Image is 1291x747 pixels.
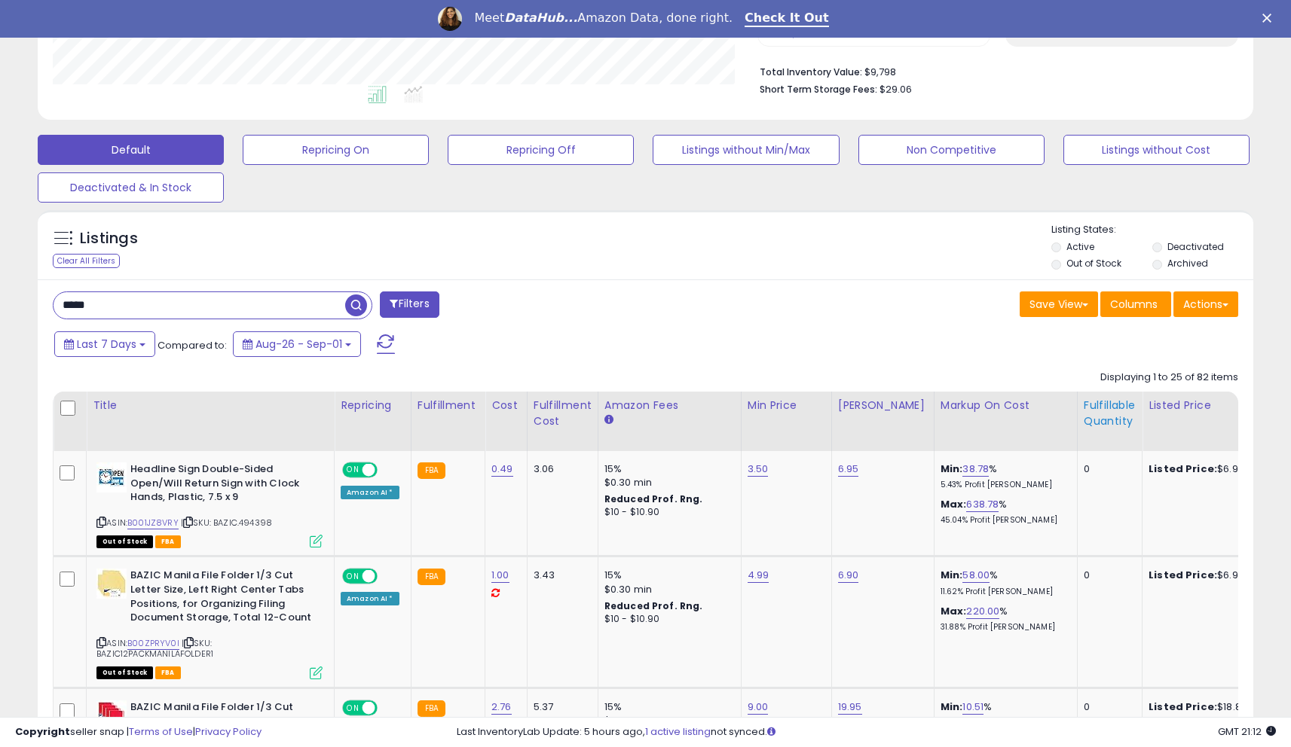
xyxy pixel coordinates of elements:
[1218,724,1276,739] span: 2025-09-9 21:12 GMT
[127,517,179,529] a: B001JZ8VRY
[1149,700,1274,714] div: $18.88
[941,700,963,714] b: Min:
[375,464,399,477] span: OFF
[1084,700,1130,714] div: 0
[941,480,1066,490] p: 5.43% Profit [PERSON_NAME]
[438,7,462,31] img: Profile image for Georgie
[838,462,859,477] a: 6.95
[941,587,1066,597] p: 11.62% Profit [PERSON_NAME]
[491,568,509,583] a: 1.00
[838,568,859,583] a: 6.90
[155,535,181,548] span: FBA
[748,462,769,477] a: 3.50
[748,398,825,413] div: Min Price
[604,492,703,505] b: Reduced Prof. Rng.
[1149,398,1279,413] div: Listed Price
[15,725,262,739] div: seller snap | |
[181,517,272,529] span: | SKU: BAZIC.494398
[604,583,730,596] div: $0.30 min
[748,700,769,715] a: 9.00
[341,398,405,413] div: Repricing
[1149,462,1274,476] div: $6.95
[604,398,735,413] div: Amazon Fees
[96,637,213,660] span: | SKU: BAZIC12PACKMANILAFOLDER1
[653,135,839,165] button: Listings without Min/Max
[604,700,730,714] div: 15%
[54,331,155,357] button: Last 7 Days
[966,604,999,619] a: 220.00
[96,700,127,730] img: 41fM07sG7ES._SL40_.jpg
[130,462,314,508] b: Headline Sign Double-Sided Open/Will Return Sign with Clock Hands, Plastic, 7.5 x 9
[534,700,586,714] div: 5.37
[941,605,1066,633] div: %
[233,331,361,357] button: Aug-26 - Sep-01
[158,338,227,352] span: Compared to:
[504,11,577,25] i: DataHub...
[645,724,711,739] a: 1 active listing
[341,486,399,499] div: Amazon AI *
[380,291,439,318] button: Filters
[966,497,999,512] a: 638.78
[1084,462,1130,476] div: 0
[1084,398,1136,429] div: Fulfillable Quantity
[457,725,1276,739] div: Last InventoryLab Update: 5 hours ago, not synced.
[1066,257,1121,270] label: Out of Stock
[1149,569,1274,582] div: $6.90
[534,462,586,476] div: 3.06
[243,135,429,165] button: Repricing On
[129,724,193,739] a: Terms of Use
[604,476,730,489] div: $0.30 min
[858,135,1045,165] button: Non Competitive
[941,497,967,511] b: Max:
[418,569,445,585] small: FBA
[1173,291,1238,317] button: Actions
[941,569,1066,596] div: %
[534,569,586,582] div: 3.43
[941,462,1066,490] div: %
[941,498,1066,526] div: %
[962,462,989,477] a: 38.78
[93,398,328,413] div: Title
[941,604,967,618] b: Max:
[418,700,445,717] small: FBA
[127,637,179,650] a: B00ZPRYV0I
[1149,462,1217,476] b: Listed Price:
[1084,569,1130,582] div: 0
[53,254,120,268] div: Clear All Filters
[344,701,363,714] span: ON
[748,568,769,583] a: 4.99
[941,700,1066,728] div: %
[474,11,733,26] div: Meet Amazon Data, done right.
[534,398,592,429] div: Fulfillment Cost
[341,592,399,605] div: Amazon AI *
[418,398,479,413] div: Fulfillment
[838,700,862,715] a: 19.95
[1100,370,1238,385] div: Displaying 1 to 25 of 82 items
[491,462,513,477] a: 0.49
[760,62,1227,80] li: $9,798
[880,82,912,96] span: $29.06
[1167,240,1224,253] label: Deactivated
[941,462,963,476] b: Min:
[745,11,829,27] a: Check It Out
[448,135,634,165] button: Repricing Off
[418,462,445,479] small: FBA
[604,413,613,427] small: Amazon Fees.
[195,724,262,739] a: Privacy Policy
[1167,257,1208,270] label: Archived
[760,66,862,78] b: Total Inventory Value:
[1149,568,1217,582] b: Listed Price:
[38,135,224,165] button: Default
[80,228,138,249] h5: Listings
[155,666,181,679] span: FBA
[1063,135,1250,165] button: Listings without Cost
[1100,291,1171,317] button: Columns
[96,535,153,548] span: All listings that are currently out of stock and unavailable for purchase on Amazon
[96,666,153,679] span: All listings that are currently out of stock and unavailable for purchase on Amazon
[941,622,1066,633] p: 31.88% Profit [PERSON_NAME]
[962,700,984,715] a: 10.51
[96,462,323,546] div: ASIN:
[941,515,1066,526] p: 45.04% Profit [PERSON_NAME]
[344,570,363,583] span: ON
[604,506,730,519] div: $10 - $10.90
